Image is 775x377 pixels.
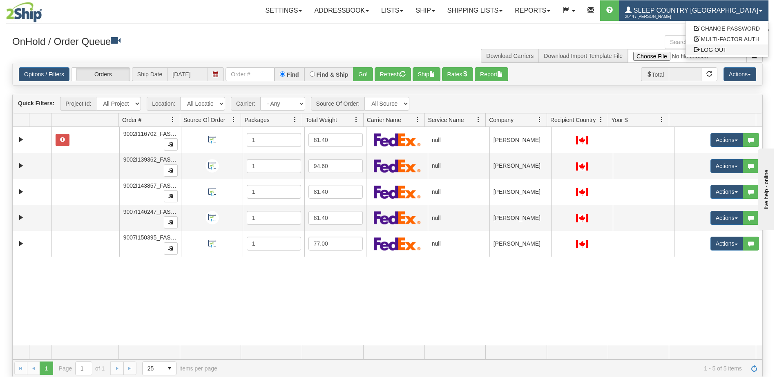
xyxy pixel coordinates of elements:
[641,67,669,81] span: Total
[123,156,179,163] span: 9002I139362_FASUS
[205,237,219,251] img: API
[632,7,758,14] span: Sleep Country [GEOGRAPHIC_DATA]
[489,127,551,153] td: [PERSON_NAME]
[710,185,743,199] button: Actions
[12,35,382,47] h3: OnHold / Order Queue
[227,113,241,126] a: Source Of Order filter column settings
[205,133,219,146] img: API
[123,131,179,137] span: 9002I116702_FASUS
[665,35,747,49] input: Search
[164,216,178,228] button: Copy to clipboard
[442,67,473,81] button: Rates
[428,153,489,179] td: null
[710,237,743,251] button: Actions
[489,153,551,179] td: [PERSON_NAME]
[349,113,363,126] a: Total Weight filter column settings
[287,72,299,78] label: Find
[164,190,178,202] button: Copy to clipboard
[748,361,761,375] a: Refresh
[16,187,26,197] a: Expand
[489,205,551,231] td: [PERSON_NAME]
[19,67,69,81] a: Options / Filters
[655,113,669,126] a: Your $ filter column settings
[489,116,514,124] span: Company
[576,162,588,171] img: CA
[411,113,424,126] a: Carrier Name filter column settings
[724,67,756,81] button: Actions
[533,113,547,126] a: Company filter column settings
[76,362,92,375] input: Page 1
[375,0,409,21] a: Lists
[16,161,26,171] a: Expand
[123,234,179,241] span: 9007I150395_FASUS
[374,185,421,199] img: FedEx Express®
[122,116,141,124] span: Order #
[612,116,628,124] span: Your $
[428,127,489,153] td: null
[550,116,596,124] span: Recipient Country
[441,0,509,21] a: Shipping lists
[6,28,769,35] div: Support: 1 - 855 - 55 - 2SHIP
[413,67,440,81] button: Ship
[409,0,441,21] a: Ship
[594,113,608,126] a: Recipient Country filter column settings
[428,179,489,205] td: null
[489,231,551,257] td: [PERSON_NAME]
[231,97,260,111] span: Carrier:
[710,211,743,225] button: Actions
[489,179,551,205] td: [PERSON_NAME]
[353,67,373,81] button: Go!
[164,138,178,151] button: Copy to clipboard
[142,361,176,375] span: Page sizes drop down
[259,0,308,21] a: Settings
[288,113,302,126] a: Packages filter column settings
[428,116,464,124] span: Service Name
[576,136,588,144] img: CA
[16,213,26,223] a: Expand
[486,53,534,59] a: Download Carriers
[6,7,76,13] div: live help - online
[374,237,421,251] img: FedEx Express®
[164,242,178,255] button: Copy to clipboard
[686,44,768,55] a: LOG OUT
[59,361,105,375] span: Page of 1
[147,364,158,373] span: 25
[471,113,485,126] a: Service Name filter column settings
[374,133,421,146] img: FedEx Express®
[18,99,54,107] label: Quick Filters:
[306,116,337,124] span: Total Weight
[60,97,96,111] span: Project Id:
[317,72,348,78] label: Find & Ship
[576,214,588,222] img: CA
[166,113,180,126] a: Order # filter column settings
[71,68,130,81] label: Orders
[311,97,365,111] span: Source Of Order:
[710,133,743,147] button: Actions
[13,94,762,113] div: grid toolbar
[40,361,53,375] span: Page 1
[205,159,219,173] img: API
[123,208,179,215] span: 9007I146247_FASUS
[367,116,401,124] span: Carrier Name
[544,53,623,59] a: Download Import Template File
[374,159,421,173] img: FedEx Express®
[628,49,747,63] input: Import
[229,365,742,372] span: 1 - 5 of 5 items
[226,67,275,81] input: Order #
[375,67,411,81] button: Refresh
[163,362,176,375] span: select
[475,67,508,81] button: Report
[6,2,42,22] img: logo2044.jpg
[205,185,219,199] img: API
[147,97,180,111] span: Location:
[244,116,269,124] span: Packages
[576,188,588,196] img: CA
[16,239,26,249] a: Expand
[686,34,768,44] a: MULTI-FACTOR AUTH
[701,47,727,53] span: LOG OUT
[164,164,178,177] button: Copy to clipboard
[205,211,219,224] img: API
[625,13,686,21] span: 2044 / [PERSON_NAME]
[686,23,768,34] a: CHANGE PASSWORD
[701,25,760,32] span: CHANGE PASSWORD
